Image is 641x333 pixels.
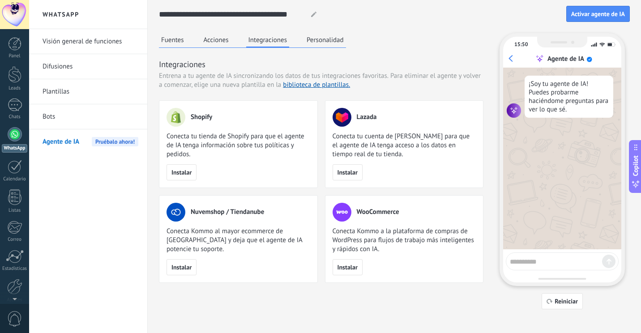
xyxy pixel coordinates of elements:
[201,33,231,47] button: Acciones
[43,104,138,129] a: Bots
[92,137,138,146] span: Pruébalo ahora!
[333,132,476,159] span: Conecta tu cuenta de [PERSON_NAME] para que el agente de IA tenga acceso a los datos en tiempo re...
[338,169,358,175] span: Instalar
[566,6,630,22] button: Activar agente de IA
[555,298,578,304] span: Reiniciar
[2,176,28,182] div: Calendario
[43,79,138,104] a: Plantillas
[514,41,528,48] div: 15:50
[525,76,613,118] div: ¡Soy tu agente de IA! Puedes probarme haciéndome preguntas para ver lo que sé.
[29,29,147,54] li: Visión general de funciones
[29,54,147,79] li: Difusiones
[159,72,481,89] span: Para eliminar el agente y volver a comenzar, elige una nueva plantilla en la
[338,264,358,270] span: Instalar
[29,104,147,129] li: Bots
[159,59,483,70] h3: Integraciones
[29,129,147,154] li: Agente de IA
[2,144,27,153] div: WhatsApp
[2,114,28,120] div: Chats
[2,237,28,243] div: Correo
[159,33,186,47] button: Fuentes
[304,33,346,47] button: Personalidad
[171,169,192,175] span: Instalar
[191,113,212,122] span: Shopify
[43,54,138,79] a: Difusiones
[167,259,197,275] button: Instalar
[507,103,521,118] img: agent icon
[571,11,625,17] span: Activar agente de IA
[167,227,310,254] span: Conecta Kommo al mayor ecommerce de [GEOGRAPHIC_DATA] y deja que el agente de IA potencie tu sopo...
[333,164,363,180] button: Instalar
[2,53,28,59] div: Panel
[547,55,584,63] div: Agente de IA
[357,113,377,122] span: Lazada
[2,85,28,91] div: Leads
[542,293,583,309] button: Reiniciar
[333,259,363,275] button: Instalar
[171,264,192,270] span: Instalar
[29,79,147,104] li: Plantillas
[333,227,476,254] span: Conecta Kommo a la plataforma de compras de WordPress para flujos de trabajo más inteligentes y r...
[246,33,290,48] button: Integraciones
[2,208,28,213] div: Listas
[631,156,640,176] span: Copilot
[357,208,399,217] span: WooCommerce
[43,29,138,54] a: Visión general de funciones
[191,208,264,217] span: Nuvemshop / Tiendanube
[2,266,28,272] div: Estadísticas
[159,72,389,81] span: Entrena a tu agente de IA sincronizando los datos de tus integraciones favoritas.
[43,129,138,154] a: Agente de IAPruébalo ahora!
[43,129,79,154] span: Agente de IA
[167,164,197,180] button: Instalar
[167,132,310,159] span: Conecta tu tienda de Shopify para que el agente de IA tenga información sobre tus políticas y ped...
[283,81,350,89] a: biblioteca de plantillas.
